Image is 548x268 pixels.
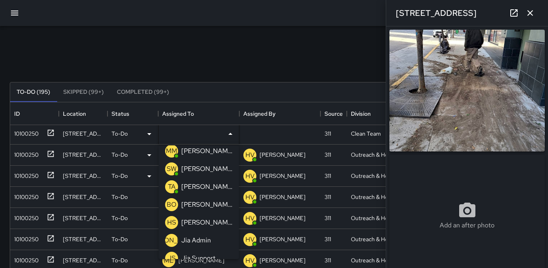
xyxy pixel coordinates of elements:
[112,235,128,243] p: To-Do
[325,235,331,243] div: 311
[351,235,393,243] div: Outreach & Hospitality
[11,169,39,180] div: 10100250
[11,147,39,159] div: 10100250
[178,256,224,264] p: [PERSON_NAME]
[164,256,174,266] p: ML
[63,130,103,138] div: 73 10th Street
[63,214,103,222] div: 1111 Mission Street
[245,171,255,181] p: HV
[320,102,347,125] div: Source
[63,102,86,125] div: Location
[260,193,305,201] p: [PERSON_NAME]
[245,214,255,223] p: HV
[260,151,305,159] p: [PERSON_NAME]
[181,146,232,156] p: [PERSON_NAME]
[181,164,232,174] p: [PERSON_NAME] Weekly
[167,200,176,210] p: BO
[167,218,176,227] p: HS
[11,232,39,243] div: 10100250
[325,151,331,159] div: 311
[10,102,59,125] div: ID
[11,190,39,201] div: 10100250
[325,130,331,138] div: 311
[145,236,198,245] p: [PERSON_NAME]
[243,102,275,125] div: Assigned By
[112,256,128,264] p: To-Do
[325,214,331,222] div: 311
[351,256,393,264] div: Outreach & Hospitality
[181,182,232,192] p: [PERSON_NAME]
[57,82,110,102] button: Skipped (99+)
[245,235,255,244] p: HV
[10,82,57,102] button: To-Do (195)
[245,192,255,202] p: HV
[63,193,103,201] div: 1121 Mission Street
[63,235,103,243] div: 34 7th Street
[112,214,128,222] p: To-Do
[260,256,305,264] p: [PERSON_NAME]
[168,253,176,263] p: JS
[112,172,128,180] p: To-Do
[63,151,103,159] div: 964 Howard Street
[325,102,343,125] div: Source
[325,193,331,201] div: 311
[166,146,177,156] p: MM
[325,172,331,180] div: 311
[351,172,393,180] div: Outreach & Hospitality
[158,102,239,125] div: Assigned To
[112,102,129,125] div: Status
[351,130,381,138] div: Clean Team
[110,82,176,102] button: Completed (99+)
[63,172,103,180] div: 98 7th Street
[11,253,39,264] div: 10100250
[112,193,128,201] p: To-Do
[59,102,107,125] div: Location
[245,256,255,266] p: HV
[351,102,371,125] div: Division
[112,151,128,159] p: To-Do
[167,164,176,174] p: SW
[63,256,103,264] div: 984 Market Street
[14,102,20,125] div: ID
[351,151,393,159] div: Outreach & Hospitality
[351,193,393,201] div: Outreach & Hospitality
[181,218,232,227] p: [PERSON_NAME]
[168,182,176,192] p: TA
[225,128,236,140] button: Close
[239,102,320,125] div: Assigned By
[162,102,194,125] div: Assigned To
[107,102,158,125] div: Status
[181,253,215,263] p: Jia Support
[112,130,128,138] p: To-Do
[260,235,305,243] p: [PERSON_NAME]
[11,211,39,222] div: 10100250
[245,150,255,160] p: HV
[11,126,39,138] div: 10100250
[181,200,232,210] p: [PERSON_NAME] Overall
[260,172,305,180] p: [PERSON_NAME]
[325,256,331,264] div: 311
[351,214,393,222] div: Outreach & Hospitality
[347,102,398,125] div: Division
[260,214,305,222] p: [PERSON_NAME]
[181,236,211,245] p: Jia Admin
